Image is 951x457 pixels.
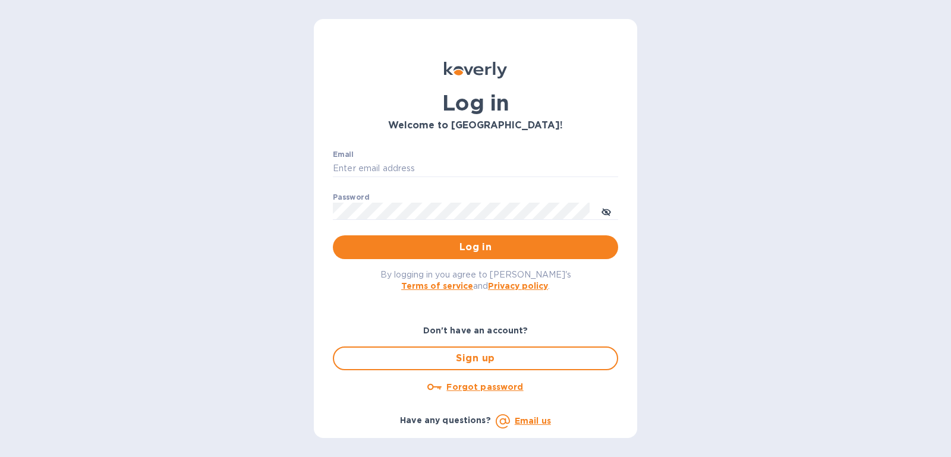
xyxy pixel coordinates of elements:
[344,351,607,365] span: Sign up
[333,194,369,201] label: Password
[380,270,571,291] span: By logging in you agree to [PERSON_NAME]'s and .
[444,62,507,78] img: Koverly
[333,235,618,259] button: Log in
[515,416,551,426] a: Email us
[401,281,473,291] a: Terms of service
[333,120,618,131] h3: Welcome to [GEOGRAPHIC_DATA]!
[333,90,618,115] h1: Log in
[488,281,548,291] a: Privacy policy
[333,160,618,178] input: Enter email address
[446,382,523,392] u: Forgot password
[333,151,354,158] label: Email
[423,326,528,335] b: Don't have an account?
[333,346,618,370] button: Sign up
[342,240,609,254] span: Log in
[400,415,491,425] b: Have any questions?
[594,199,618,223] button: toggle password visibility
